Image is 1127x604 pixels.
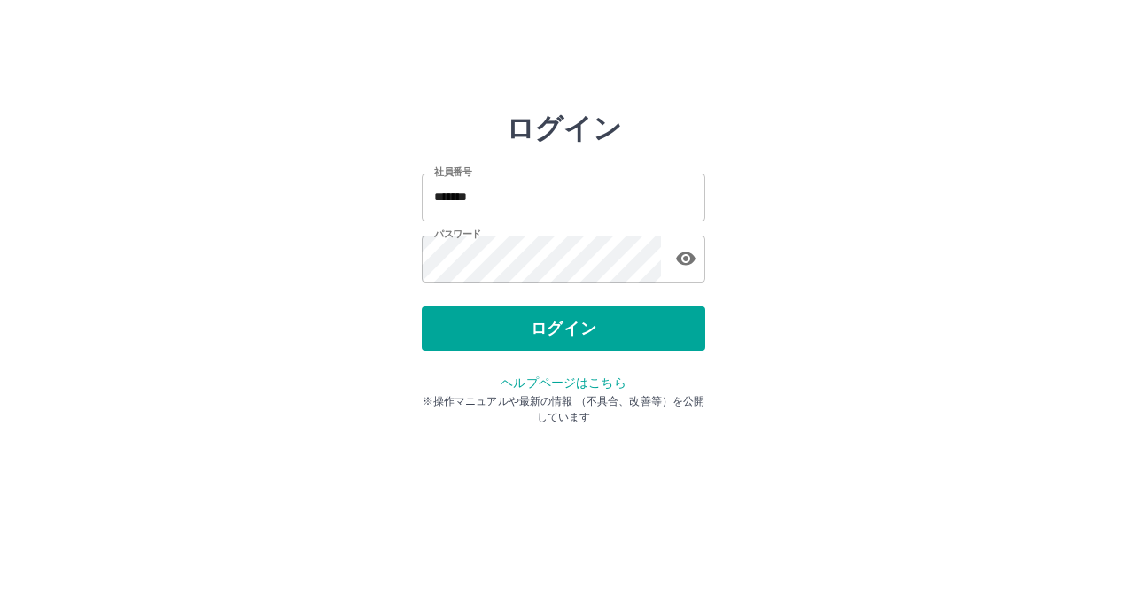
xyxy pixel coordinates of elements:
[501,376,626,390] a: ヘルプページはこちら
[434,166,471,179] label: 社員番号
[422,393,705,425] p: ※操作マニュアルや最新の情報 （不具合、改善等）を公開しています
[422,306,705,351] button: ログイン
[434,228,481,241] label: パスワード
[506,112,622,145] h2: ログイン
